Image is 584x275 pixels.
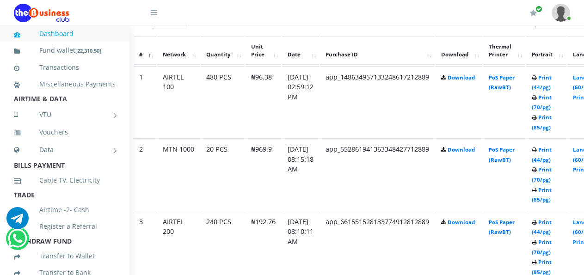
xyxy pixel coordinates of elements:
[134,138,156,210] td: 2
[483,37,525,65] th: Thermal Printer: activate to sort column ascending
[526,37,566,65] th: Portrait: activate to sort column ascending
[14,245,116,267] a: Transfer to Wallet
[489,219,515,236] a: PoS Paper (RawBT)
[14,57,116,78] a: Transactions
[448,74,475,81] a: Download
[75,47,101,54] small: [ ]
[14,103,116,126] a: VTU
[448,146,475,153] a: Download
[14,122,116,143] a: Vouchers
[157,66,200,138] td: AIRTEL 100
[14,216,116,237] a: Register a Referral
[157,37,200,65] th: Network: activate to sort column ascending
[201,37,245,65] th: Quantity: activate to sort column ascending
[532,166,552,183] a: Print (70/pg)
[14,4,69,22] img: Logo
[489,74,515,91] a: PoS Paper (RawBT)
[246,66,281,138] td: ₦96.38
[320,37,435,65] th: Purchase ID: activate to sort column ascending
[532,186,552,203] a: Print (85/pg)
[77,47,99,54] b: 22,310.50
[489,146,515,163] a: PoS Paper (RawBT)
[246,37,281,65] th: Unit Price: activate to sort column ascending
[14,199,116,220] a: Airtime -2- Cash
[282,138,319,210] td: [DATE] 08:15:18 AM
[532,238,552,256] a: Print (70/pg)
[246,138,281,210] td: ₦969.9
[134,66,156,138] td: 1
[14,73,116,95] a: Miscellaneous Payments
[532,114,552,131] a: Print (85/pg)
[14,170,116,191] a: Cable TV, Electricity
[14,23,116,44] a: Dashboard
[532,219,552,236] a: Print (44/pg)
[535,6,542,12] span: Renew/Upgrade Subscription
[530,9,537,17] i: Renew/Upgrade Subscription
[320,138,435,210] td: app_552861941363348427712889
[532,74,552,91] a: Print (44/pg)
[532,146,552,163] a: Print (44/pg)
[436,37,482,65] th: Download: activate to sort column ascending
[201,66,245,138] td: 480 PCS
[6,214,29,229] a: Chat for support
[201,138,245,210] td: 20 PCS
[14,138,116,161] a: Data
[282,66,319,138] td: [DATE] 02:59:12 PM
[134,37,156,65] th: #: activate to sort column descending
[532,94,552,111] a: Print (70/pg)
[320,66,435,138] td: app_148634957133248617212889
[282,37,319,65] th: Date: activate to sort column ascending
[14,40,116,61] a: Fund wallet[22,310.50]
[157,138,200,210] td: MTN 1000
[448,219,475,226] a: Download
[8,234,27,250] a: Chat for support
[552,4,570,22] img: User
